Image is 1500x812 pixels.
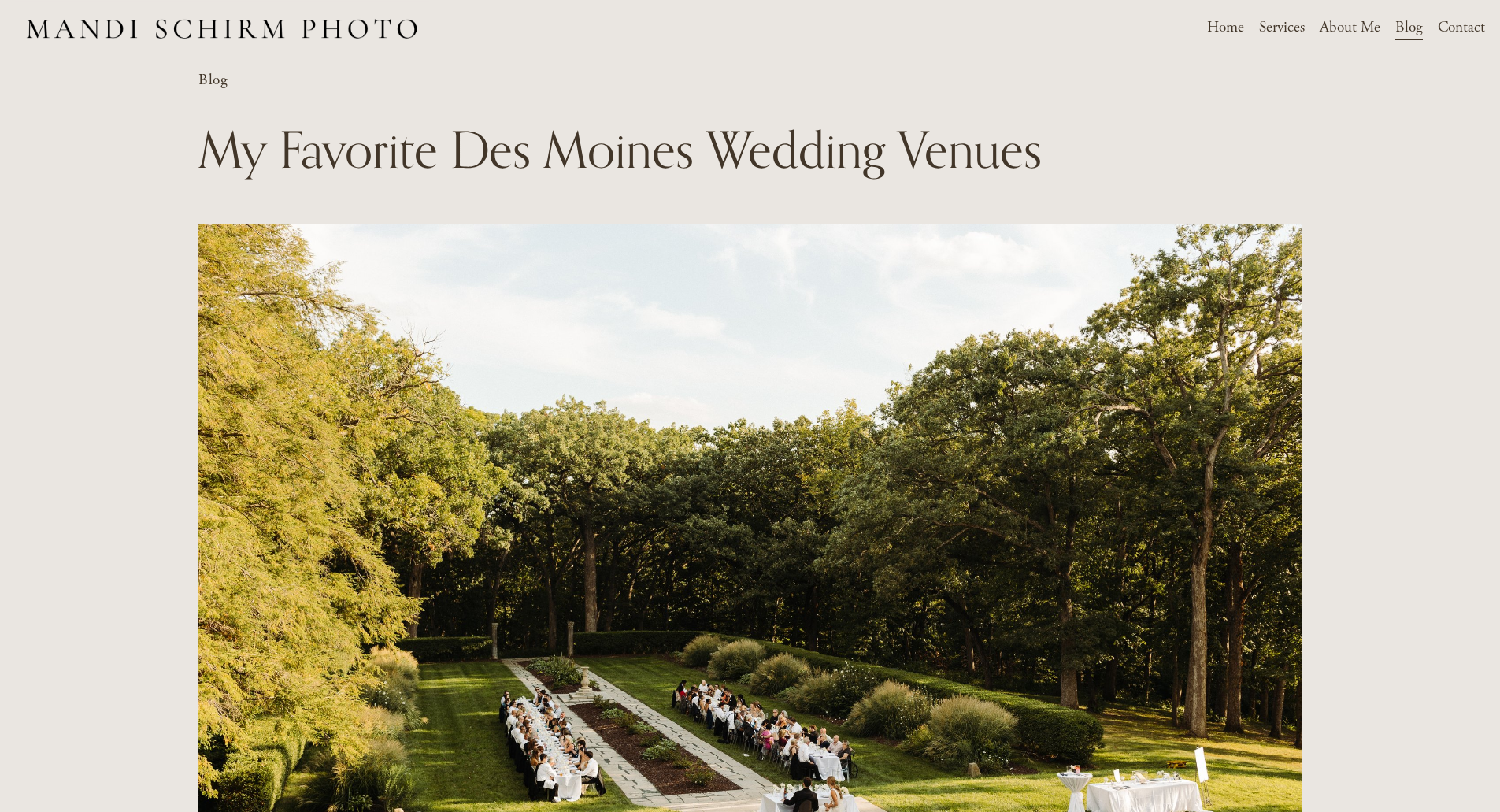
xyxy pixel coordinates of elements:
a: Contact [1438,14,1485,42]
h1: My Favorite Des Moines Wedding Venues [198,114,1301,185]
img: Des Moines Wedding Photographer - Mandi Schirm Photo [15,2,429,54]
a: Home [1207,14,1244,42]
a: Blog [1395,14,1423,42]
a: Blog [198,70,228,90]
a: folder dropdown [1259,14,1305,42]
a: About Me [1320,14,1380,42]
span: Services [1259,16,1305,40]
